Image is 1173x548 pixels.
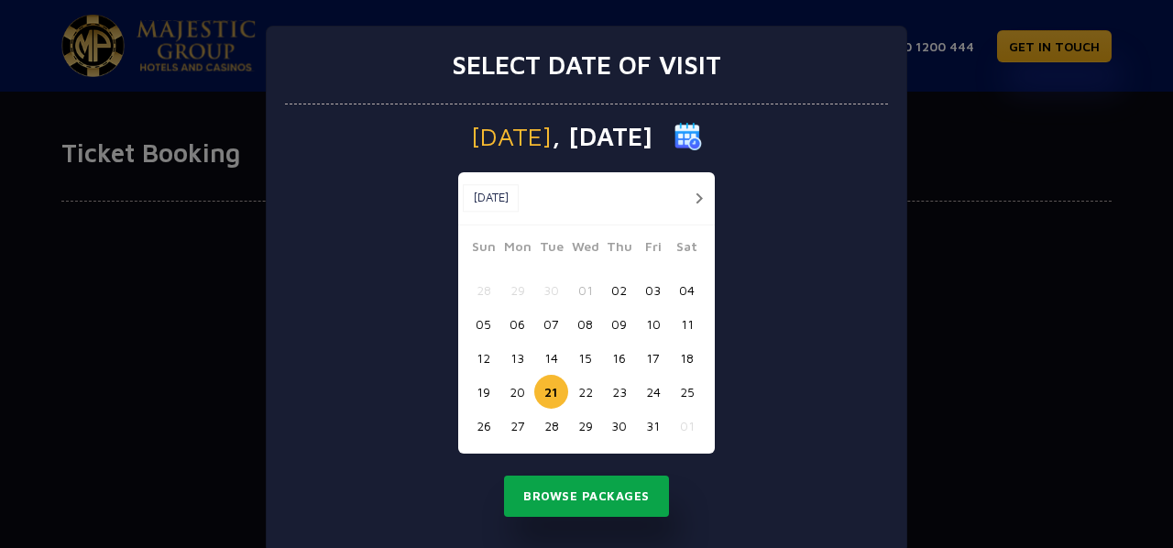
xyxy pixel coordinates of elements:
[534,236,568,262] span: Tue
[504,476,669,518] button: Browse Packages
[534,273,568,307] button: 30
[568,341,602,375] button: 15
[466,341,500,375] button: 12
[466,273,500,307] button: 28
[568,409,602,443] button: 29
[602,236,636,262] span: Thu
[602,307,636,341] button: 09
[471,124,552,149] span: [DATE]
[636,375,670,409] button: 24
[552,124,652,149] span: , [DATE]
[636,236,670,262] span: Fri
[602,375,636,409] button: 23
[500,307,534,341] button: 06
[602,409,636,443] button: 30
[602,273,636,307] button: 02
[500,273,534,307] button: 29
[534,307,568,341] button: 07
[568,273,602,307] button: 01
[534,375,568,409] button: 21
[670,236,704,262] span: Sat
[500,341,534,375] button: 13
[674,123,702,150] img: calender icon
[568,307,602,341] button: 08
[670,375,704,409] button: 25
[534,341,568,375] button: 14
[500,375,534,409] button: 20
[452,49,721,81] h3: Select date of visit
[500,236,534,262] span: Mon
[466,236,500,262] span: Sun
[534,409,568,443] button: 28
[670,307,704,341] button: 11
[670,273,704,307] button: 04
[466,409,500,443] button: 26
[500,409,534,443] button: 27
[636,273,670,307] button: 03
[466,375,500,409] button: 19
[636,307,670,341] button: 10
[463,184,519,212] button: [DATE]
[568,375,602,409] button: 22
[636,341,670,375] button: 17
[568,236,602,262] span: Wed
[670,341,704,375] button: 18
[466,307,500,341] button: 05
[636,409,670,443] button: 31
[602,341,636,375] button: 16
[670,409,704,443] button: 01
